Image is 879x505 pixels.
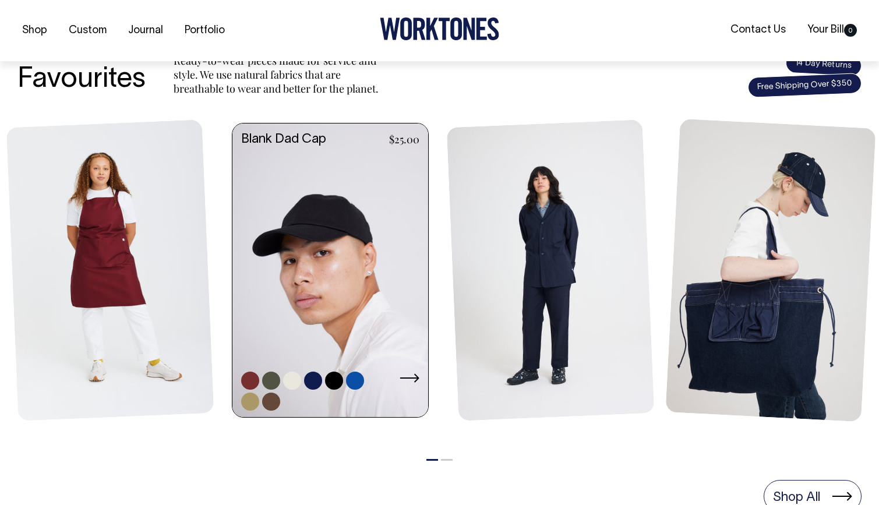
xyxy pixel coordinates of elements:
[123,21,168,40] a: Journal
[180,21,230,40] a: Portfolio
[665,119,876,422] img: Store Bag
[803,20,862,40] a: Your Bill0
[747,73,862,98] span: Free Shipping Over $350
[64,21,111,40] a: Custom
[17,34,146,96] h3: Menu Favourites
[441,459,453,461] button: 2 of 2
[174,54,383,96] p: Ready-to-wear pieces made for service and style. We use natural fabrics that are breathable to we...
[785,52,862,77] span: 14 Day Returns
[17,21,52,40] a: Shop
[447,119,655,421] img: Unstructured Blazer
[844,24,857,37] span: 0
[6,119,214,421] img: Mo Apron
[426,459,438,461] button: 1 of 2
[726,20,790,40] a: Contact Us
